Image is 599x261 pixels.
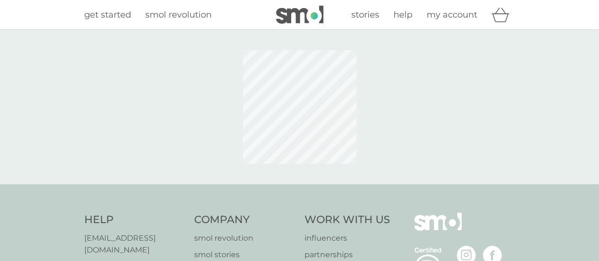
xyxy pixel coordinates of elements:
span: smol revolution [145,9,212,20]
h4: Company [194,213,295,227]
a: influencers [304,232,390,244]
img: smol [414,213,462,245]
img: smol [276,6,323,24]
a: get started [84,8,131,22]
a: smol revolution [194,232,295,244]
span: help [393,9,412,20]
span: my account [427,9,477,20]
h4: Work With Us [304,213,390,227]
h4: Help [84,213,185,227]
a: [EMAIL_ADDRESS][DOMAIN_NAME] [84,232,185,256]
span: get started [84,9,131,20]
a: smol revolution [145,8,212,22]
div: basket [492,5,515,24]
a: stories [351,8,379,22]
a: partnerships [304,249,390,261]
span: stories [351,9,379,20]
a: my account [427,8,477,22]
a: smol stories [194,249,295,261]
a: help [393,8,412,22]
